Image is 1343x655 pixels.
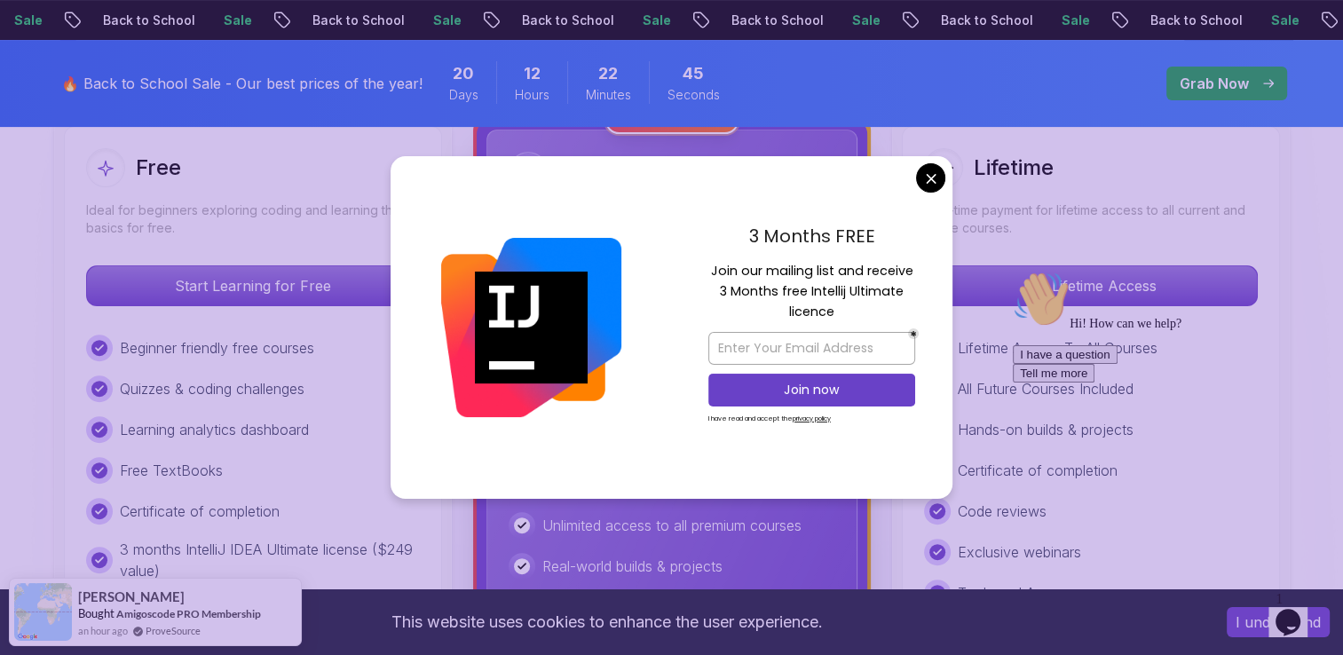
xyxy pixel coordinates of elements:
[958,460,1118,481] p: Certificate of completion
[120,337,314,359] p: Beginner friendly free courses
[120,539,420,581] p: 3 months IntelliJ IDEA Ultimate license ($249 value)
[958,378,1134,399] p: All Future Courses Included
[61,73,423,94] p: 🔥 Back to School Sale - Our best prices of the year!
[116,607,261,620] a: Amigoscode PRO Membership
[668,86,720,104] span: Seconds
[13,603,1200,642] div: This website uses cookies to enhance the user experience.
[14,583,72,641] img: provesource social proof notification image
[78,606,115,620] span: Bought
[78,623,128,638] span: an hour ago
[715,12,835,29] p: Back to School
[524,61,541,86] span: 12 Hours
[958,501,1047,522] p: Code reviews
[924,201,1258,237] p: One-time payment for lifetime access to all current and future courses.
[7,53,176,67] span: Hi! How can we help?
[1180,73,1249,94] p: Grab Now
[1268,584,1325,637] iframe: chat widget
[7,7,327,119] div: 👋Hi! How can we help?I have a questionTell me more
[449,86,478,104] span: Days
[505,12,626,29] p: Back to School
[924,12,1045,29] p: Back to School
[7,100,89,119] button: Tell me more
[86,12,207,29] p: Back to School
[958,419,1134,440] p: Hands-on builds & projects
[120,419,309,440] p: Learning analytics dashboard
[453,61,474,86] span: 20 Days
[1134,12,1254,29] p: Back to School
[86,277,420,295] a: Start Learning for Free
[626,12,683,29] p: Sale
[1227,607,1330,637] button: Accept cookies
[136,154,181,182] h2: Free
[86,201,420,237] p: Ideal for beginners exploring coding and learning the basics for free.
[296,12,416,29] p: Back to School
[835,12,892,29] p: Sale
[515,86,549,104] span: Hours
[7,82,112,100] button: I have a question
[87,266,419,305] p: Start Learning for Free
[598,61,618,86] span: 22 Minutes
[416,12,473,29] p: Sale
[958,582,1058,604] p: Tools and Apps
[207,12,264,29] p: Sale
[958,337,1157,359] p: Lifetime Access To All Courses
[542,556,723,577] p: Real-world builds & projects
[1254,12,1311,29] p: Sale
[958,541,1081,563] p: Exclusive webinars
[86,265,420,306] button: Start Learning for Free
[78,589,185,604] span: [PERSON_NAME]
[974,154,1054,182] h2: Lifetime
[120,501,280,522] p: Certificate of completion
[683,61,704,86] span: 45 Seconds
[7,7,64,64] img: :wave:
[120,460,223,481] p: Free TextBooks
[586,86,631,104] span: Minutes
[1045,12,1102,29] p: Sale
[542,515,802,536] p: Unlimited access to all premium courses
[146,623,201,638] a: ProveSource
[120,378,304,399] p: Quizzes & coding challenges
[1006,264,1325,575] iframe: chat widget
